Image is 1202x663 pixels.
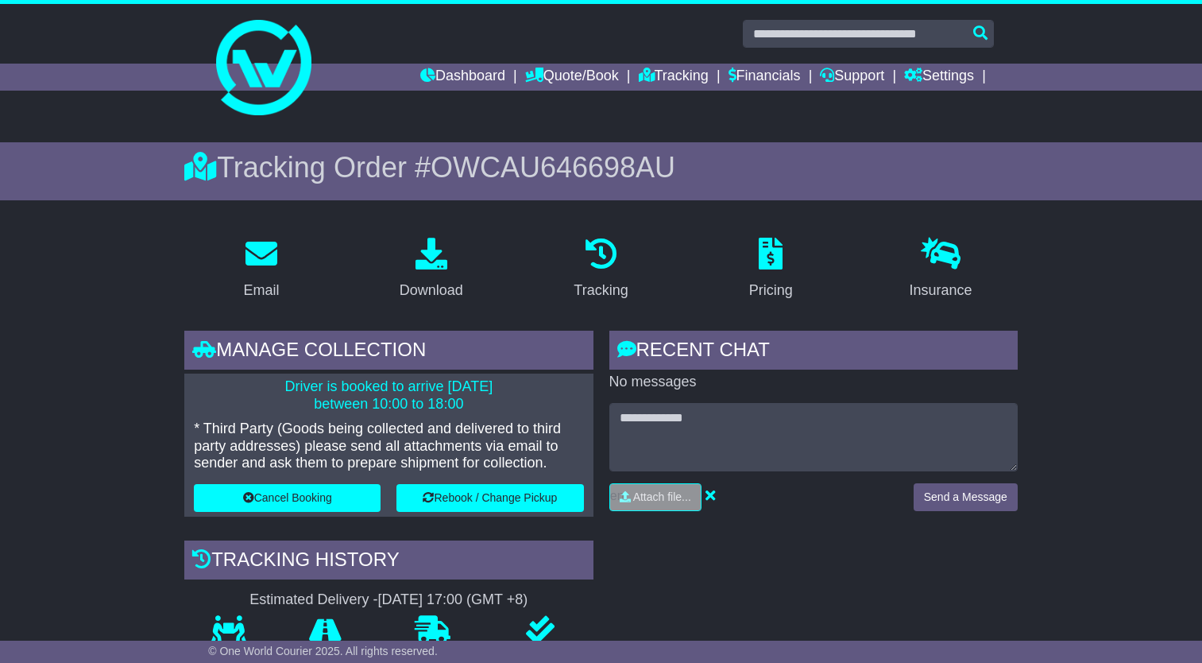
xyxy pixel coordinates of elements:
a: Pricing [739,232,803,307]
div: Tracking history [184,541,593,584]
a: Financials [729,64,801,91]
div: Estimated Delivery - [184,591,593,609]
button: Rebook / Change Pickup [396,484,583,512]
p: Driver is booked to arrive [DATE] between 10:00 to 18:00 [194,378,583,413]
a: Tracking [563,232,638,307]
div: Email [244,280,280,301]
a: Download [389,232,473,307]
div: Manage collection [184,331,593,374]
div: RECENT CHAT [609,331,1018,374]
div: Pricing [749,280,793,301]
div: Tracking Order # [184,150,1018,184]
a: Dashboard [420,64,505,91]
div: Download [400,280,463,301]
div: Tracking [574,280,628,301]
div: [DATE] 17:00 (GMT +8) [377,591,528,609]
button: Send a Message [914,483,1018,511]
a: Insurance [899,232,982,307]
p: * Third Party (Goods being collected and delivered to third party addresses) please send all atta... [194,421,583,472]
a: Settings [904,64,974,91]
a: Quote/Book [525,64,619,91]
p: No messages [609,374,1018,391]
a: Tracking [639,64,709,91]
button: Cancel Booking [194,484,381,512]
a: Email [234,232,290,307]
span: © One World Courier 2025. All rights reserved. [208,645,438,657]
div: Insurance [909,280,972,301]
a: Support [820,64,884,91]
span: OWCAU646698AU [431,151,675,184]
